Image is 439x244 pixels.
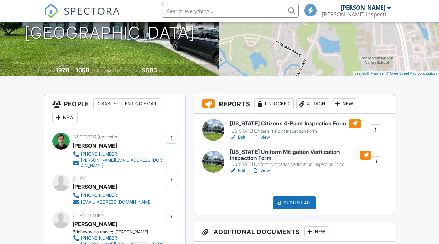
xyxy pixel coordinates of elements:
[64,3,120,18] span: SPECTORA
[194,222,395,242] h3: Additional Documents
[322,11,391,18] div: Southwell Inspections
[81,151,118,157] div: [PHONE_NUMBER]
[98,134,120,139] span: (requested)
[367,71,385,75] a: © MapTiler
[44,94,185,127] h3: People
[25,6,195,42] h1: 97 Citrus Ln E [GEOGRAPHIC_DATA]
[230,119,361,134] a: [US_STATE] Citizens 4-Point Inspection Form [US_STATE] Citizens 4-Point Inspection Form
[230,167,245,174] a: Edit
[44,9,120,24] a: SPECTORA
[73,158,164,169] a: [PERSON_NAME][EMAIL_ADDRESS][DOMAIN_NAME]
[162,4,299,18] input: Search everything...
[230,149,371,167] a: [US_STATE] Uniform Mitigation Verification Inspection Form [US_STATE] Uniform Mitigation Verifica...
[73,151,164,158] a: [PHONE_NUMBER]
[73,235,164,242] a: [PHONE_NUMBER]
[93,98,161,109] div: Disable Client CC Email
[112,68,120,73] span: slab
[73,134,96,139] span: Inspector
[81,199,152,205] div: [EMAIL_ADDRESS][DOMAIN_NAME]
[230,129,361,134] div: [US_STATE] Citizens 4-Point Inspection Form
[332,98,357,109] div: New
[81,193,118,198] div: [PHONE_NUMBER]
[254,98,294,109] div: Unlocked
[73,176,87,181] span: Client
[73,141,117,151] div: [PERSON_NAME]
[127,68,141,73] span: Lot Size
[386,71,437,75] a: © OpenStreetMap contributors
[73,229,170,235] div: Brightway Insurance; [PERSON_NAME]
[296,98,329,109] div: Attach
[142,66,157,74] div: 9583
[76,66,90,74] div: 1058
[252,167,270,174] a: View
[230,119,361,128] h6: [US_STATE] Citizens 4-Point Inspection Form
[304,226,329,237] div: New
[56,66,69,74] div: 1978
[73,182,117,192] div: [PERSON_NAME]
[230,162,371,167] div: [US_STATE] Uniform Mitigation Verification Inspection Form
[73,213,106,218] span: Client's Agent
[230,134,245,141] a: Edit
[273,196,316,209] div: Publish All
[91,68,100,73] span: sq. ft.
[81,235,118,241] div: [PHONE_NUMBER]
[354,71,366,75] a: Leaflet
[52,112,78,123] div: New
[47,68,55,73] span: Built
[73,199,152,206] a: [EMAIL_ADDRESS][DOMAIN_NAME]
[158,68,167,73] span: sq.ft.
[73,192,152,199] a: [PHONE_NUMBER]
[230,149,371,161] h6: [US_STATE] Uniform Mitigation Verification Inspection Form
[353,71,439,76] div: |
[73,219,117,229] a: [PERSON_NAME]
[341,4,385,11] div: [PERSON_NAME]
[194,94,395,114] h3: Reports
[44,3,59,19] img: The Best Home Inspection Software - Spectora
[252,134,270,141] a: View
[81,158,164,169] div: [PERSON_NAME][EMAIL_ADDRESS][DOMAIN_NAME]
